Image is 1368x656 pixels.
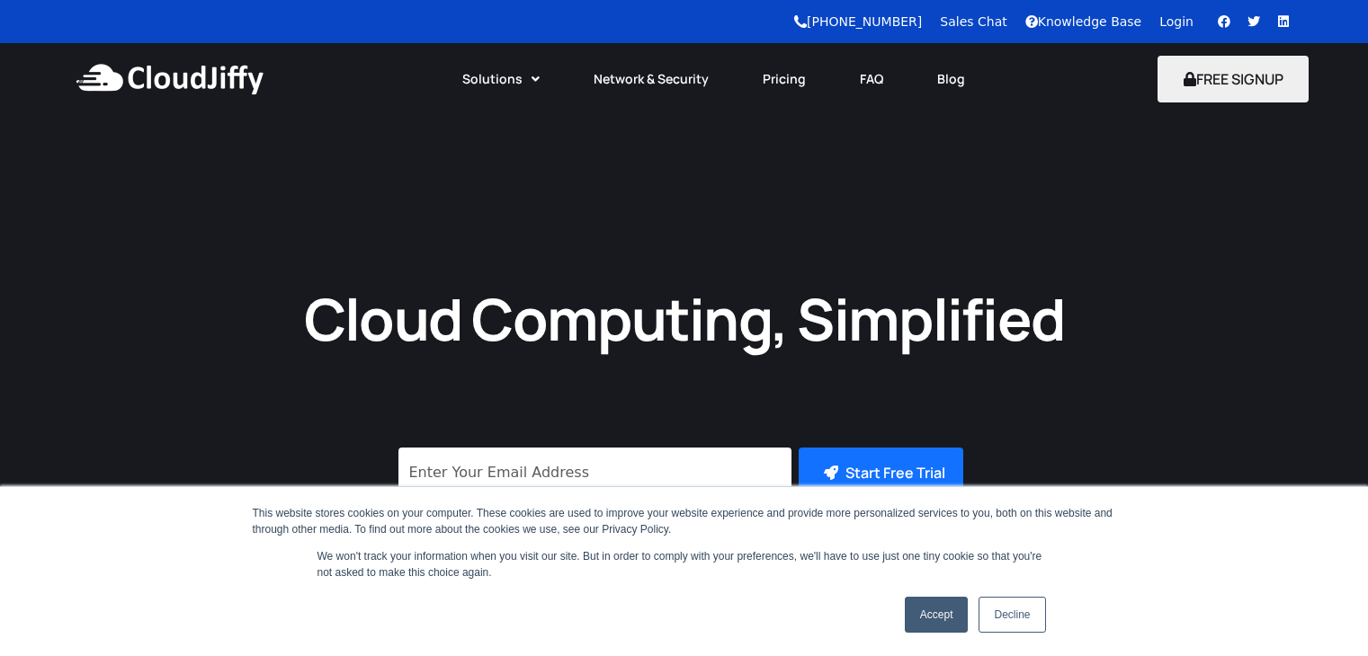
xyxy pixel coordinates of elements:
a: FREE SIGNUP [1158,69,1310,89]
a: Accept [905,597,969,633]
p: We won't track your information when you visit our site. But in order to comply with your prefere... [317,548,1051,581]
a: Pricing [736,59,833,99]
input: Enter Your Email Address [398,448,791,498]
a: Knowledge Base [1025,14,1142,29]
a: Login [1159,14,1194,29]
a: Network & Security [567,59,736,99]
a: Blog [910,59,992,99]
a: Decline [979,597,1045,633]
h1: Cloud Computing, Simplified [280,281,1089,356]
button: Start Free Trial [799,448,963,498]
button: FREE SIGNUP [1158,56,1310,102]
a: FAQ [833,59,910,99]
a: [PHONE_NUMBER] [794,14,922,29]
a: Sales Chat [940,14,1006,29]
a: Solutions [435,59,567,99]
div: This website stores cookies on your computer. These cookies are used to improve your website expe... [253,505,1116,537]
